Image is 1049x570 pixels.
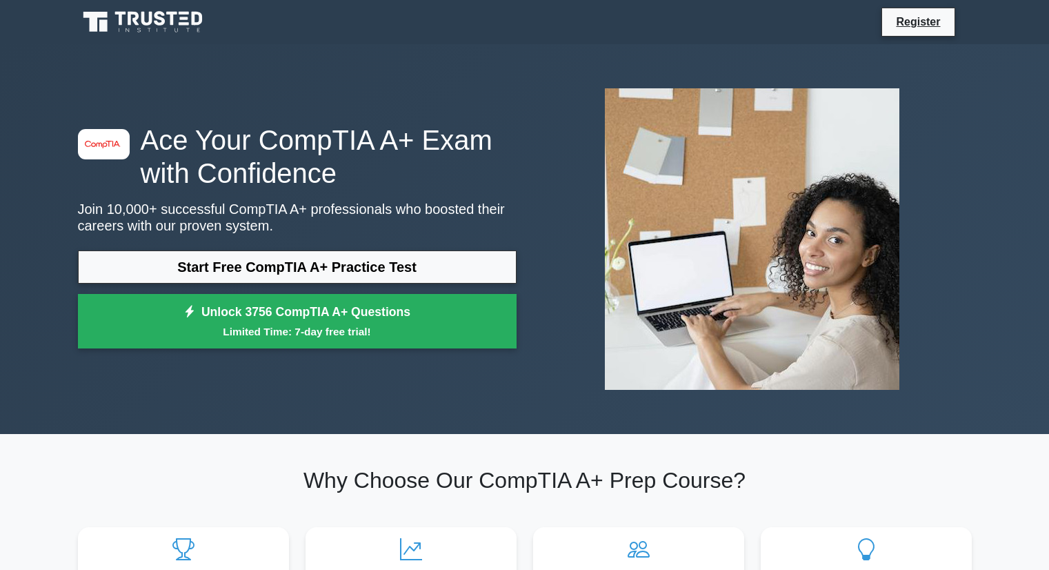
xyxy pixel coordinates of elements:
a: Start Free CompTIA A+ Practice Test [78,250,517,284]
h1: Ace Your CompTIA A+ Exam with Confidence [78,124,517,190]
h2: Why Choose Our CompTIA A+ Prep Course? [78,467,972,493]
a: Register [888,13,948,30]
small: Limited Time: 7-day free trial! [95,324,499,340]
p: Join 10,000+ successful CompTIA A+ professionals who boosted their careers with our proven system. [78,201,517,234]
a: Unlock 3756 CompTIA A+ QuestionsLimited Time: 7-day free trial! [78,294,517,349]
